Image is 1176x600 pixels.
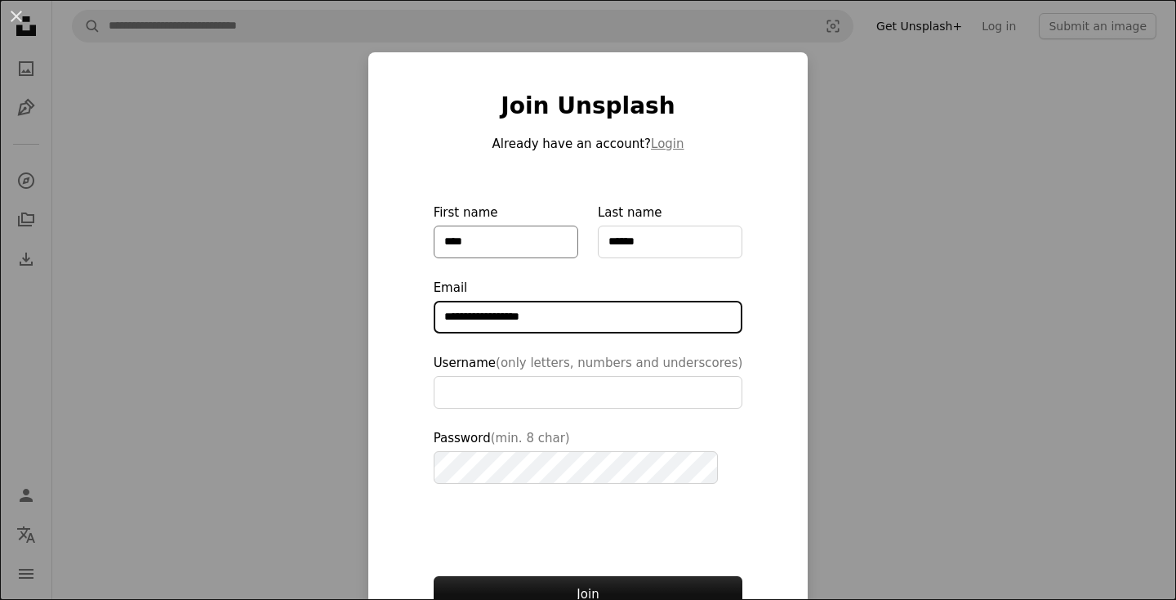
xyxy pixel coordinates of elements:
[434,376,743,409] input: Username(only letters, numbers and underscores)
[651,134,684,154] button: Login
[434,353,743,409] label: Username
[491,431,570,446] span: (min. 8 char)
[434,92,743,121] h1: Join Unsplash
[434,226,578,258] input: First name
[434,451,718,484] input: Password(min. 8 char)
[434,428,743,484] label: Password
[434,301,743,334] input: Email
[598,203,742,258] label: Last name
[434,278,743,334] label: Email
[598,226,742,258] input: Last name
[434,134,743,154] p: Already have an account?
[434,203,578,258] label: First name
[496,356,742,370] span: (only letters, numbers and underscores)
